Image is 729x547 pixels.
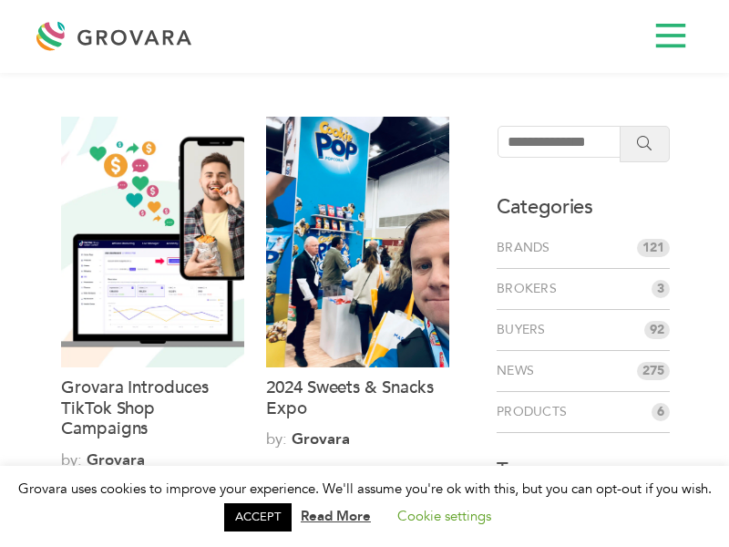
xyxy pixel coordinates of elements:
a: ACCEPT [224,503,292,532]
span: 275 [637,362,670,380]
a: 2024 Sweets & Snacks Expo [266,377,449,418]
a: Grovara Introduces TikTok Shop Campaigns [61,377,244,439]
a: Read More [301,507,371,525]
span: 121 [637,239,670,257]
span: 3 [652,280,670,298]
span: 92 [644,321,670,339]
h3: Categories [497,193,670,221]
a: Brands [497,239,558,257]
span: by: [61,449,244,471]
a: Cookie settings [397,507,491,525]
span: by: [266,428,449,450]
span: 6 [652,403,670,421]
a: Grovara [87,449,145,470]
h3: Tags [497,457,670,484]
a: Products [497,403,574,421]
a: News [497,362,541,380]
span: Grovara uses cookies to improve your experience. We'll assume you're ok with this, but you can op... [18,480,712,526]
a: Brokers [497,280,564,298]
a: Grovara [292,428,350,449]
a: Buyers [497,321,553,339]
